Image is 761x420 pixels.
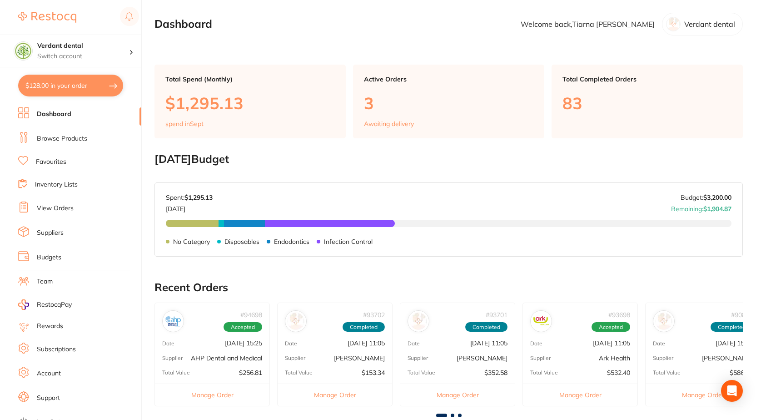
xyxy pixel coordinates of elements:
[353,65,544,138] a: Active Orders3Awaiting delivery
[592,322,630,332] span: Accepted
[287,313,304,330] img: Henry Schein Halas
[653,340,665,347] p: Date
[655,313,672,330] img: Henry Schein Halas
[324,238,373,245] p: Infection Control
[562,94,732,112] p: 83
[730,369,753,376] p: $586.50
[184,193,213,202] strong: $1,295.13
[362,369,385,376] p: $153.34
[532,313,550,330] img: Ark Health
[681,194,731,201] p: Budget:
[523,384,637,406] button: Manage Order
[37,228,64,238] a: Suppliers
[562,76,732,83] p: Total Completed Orders
[225,339,262,347] p: [DATE] 15:25
[364,94,533,112] p: 3
[224,238,259,245] p: Disposables
[162,340,174,347] p: Date
[408,340,420,347] p: Date
[37,134,87,143] a: Browse Products
[408,369,435,376] p: Total Value
[165,120,204,127] p: spend in Sept
[155,384,269,406] button: Manage Order
[36,157,66,167] a: Favourites
[165,94,335,112] p: $1,295.13
[484,369,507,376] p: $352.58
[18,7,76,28] a: Restocq Logo
[37,277,53,286] a: Team
[37,110,71,119] a: Dashboard
[400,384,515,406] button: Manage Order
[593,339,630,347] p: [DATE] 11:05
[607,369,630,376] p: $532.40
[165,76,335,83] p: Total Spend (Monthly)
[154,65,346,138] a: Total Spend (Monthly)$1,295.13spend inSept
[702,354,753,362] p: [PERSON_NAME]
[703,205,731,213] strong: $1,904.87
[684,20,735,28] p: Verdant dental
[599,354,630,362] p: Ark Health
[465,322,507,332] span: Completed
[37,52,129,61] p: Switch account
[173,238,210,245] p: No Category
[37,394,60,403] a: Support
[18,75,123,96] button: $128.00 in your order
[285,355,305,361] p: Supplier
[334,354,385,362] p: [PERSON_NAME]
[154,18,212,30] h2: Dashboard
[363,311,385,319] p: # 93702
[608,311,630,319] p: # 93698
[711,322,753,332] span: Completed
[37,369,61,378] a: Account
[646,384,760,406] button: Manage Order
[486,311,507,319] p: # 93701
[37,300,72,309] span: RestocqPay
[35,180,78,189] a: Inventory Lists
[348,339,385,347] p: [DATE] 11:05
[721,380,743,402] div: Open Intercom Messenger
[14,42,32,60] img: Verdant dental
[457,354,507,362] p: [PERSON_NAME]
[37,322,63,331] a: Rewards
[37,41,129,51] h4: Verdant dental
[239,369,262,376] p: $256.81
[162,355,183,361] p: Supplier
[37,345,76,354] a: Subscriptions
[343,322,385,332] span: Completed
[224,322,262,332] span: Accepted
[530,355,551,361] p: Supplier
[671,202,731,213] p: Remaining:
[410,313,427,330] img: Adam Dental
[521,20,655,28] p: Welcome back, Tiarna [PERSON_NAME]
[364,76,533,83] p: Active Orders
[364,120,414,127] p: Awaiting delivery
[166,194,213,201] p: Spent:
[470,339,507,347] p: [DATE] 11:05
[552,65,743,138] a: Total Completed Orders83
[191,354,262,362] p: AHP Dental and Medical
[653,369,681,376] p: Total Value
[408,355,428,361] p: Supplier
[166,202,213,213] p: [DATE]
[731,311,753,319] p: # 90815
[164,313,182,330] img: AHP Dental and Medical
[530,369,558,376] p: Total Value
[154,281,743,294] h2: Recent Orders
[703,193,731,202] strong: $3,200.00
[18,299,72,310] a: RestocqPay
[18,12,76,23] img: Restocq Logo
[37,253,61,262] a: Budgets
[37,204,74,213] a: View Orders
[240,311,262,319] p: # 94698
[285,340,297,347] p: Date
[716,339,753,347] p: [DATE] 15:31
[18,299,29,310] img: RestocqPay
[278,384,392,406] button: Manage Order
[274,238,309,245] p: Endodontics
[162,369,190,376] p: Total Value
[154,153,743,166] h2: [DATE] Budget
[530,340,542,347] p: Date
[653,355,673,361] p: Supplier
[285,369,313,376] p: Total Value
